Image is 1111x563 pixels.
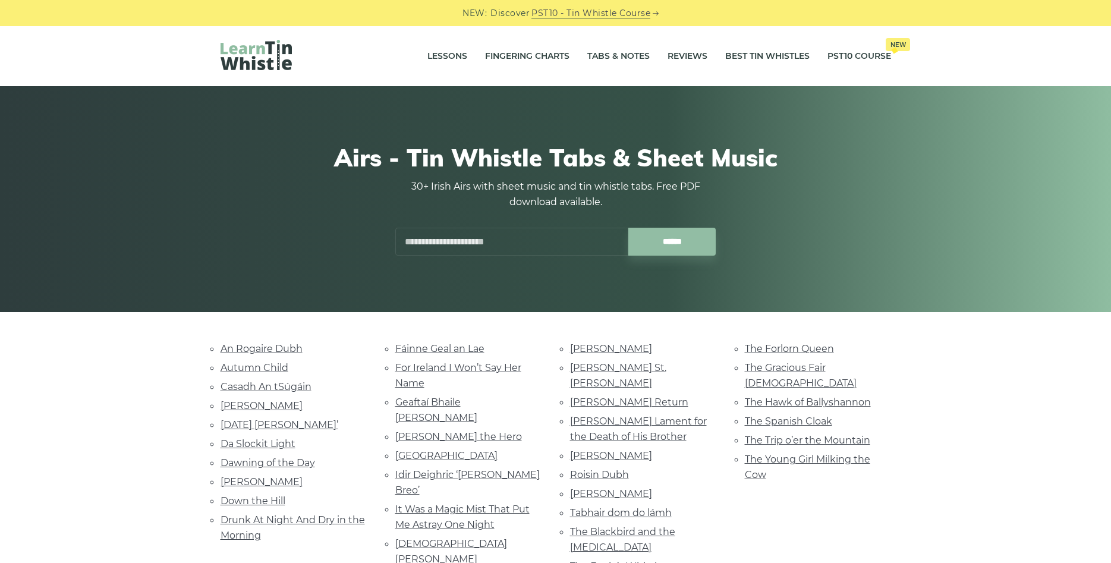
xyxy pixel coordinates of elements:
[221,143,891,172] h1: Airs - Tin Whistle Tabs & Sheet Music
[745,362,857,389] a: The Gracious Fair [DEMOGRAPHIC_DATA]
[570,488,652,499] a: [PERSON_NAME]
[395,431,522,442] a: [PERSON_NAME] the Hero
[725,42,810,71] a: Best Tin Whistles
[570,469,629,480] a: Roisin Dubh
[427,42,467,71] a: Lessons
[570,362,666,389] a: [PERSON_NAME] St. [PERSON_NAME]
[395,343,484,354] a: Fáinne Geal an Lae
[395,362,521,389] a: For Ireland I Won’t Say Her Name
[745,416,832,427] a: The Spanish Cloak
[570,416,707,442] a: [PERSON_NAME] Lament for the Death of His Brother
[570,507,672,518] a: Tabhair dom do lámh
[395,469,540,496] a: Idir Deighric ‘[PERSON_NAME] Breo’
[587,42,650,71] a: Tabs & Notes
[886,38,910,51] span: New
[745,454,870,480] a: The Young Girl Milking the Cow
[221,381,311,392] a: Casadh An tSúgáin
[221,343,303,354] a: An Rogaire Dubh
[570,397,688,408] a: [PERSON_NAME] Return
[395,504,530,530] a: It Was a Magic Mist That Put Me Astray One Night
[485,42,569,71] a: Fingering Charts
[827,42,891,71] a: PST10 CourseNew
[221,476,303,487] a: [PERSON_NAME]
[221,457,315,468] a: Dawning of the Day
[745,397,871,408] a: The Hawk of Ballyshannon
[221,514,365,541] a: Drunk At Night And Dry in the Morning
[221,400,303,411] a: [PERSON_NAME]
[395,450,498,461] a: [GEOGRAPHIC_DATA]
[221,419,338,430] a: [DATE] [PERSON_NAME]’
[221,495,285,507] a: Down the Hill
[221,438,295,449] a: Da Slockit Light
[570,343,652,354] a: [PERSON_NAME]
[745,343,834,354] a: The Forlorn Queen
[570,450,652,461] a: [PERSON_NAME]
[395,397,477,423] a: Geaftaí Bhaile [PERSON_NAME]
[570,526,675,553] a: The Blackbird and the [MEDICAL_DATA]
[668,42,707,71] a: Reviews
[395,179,716,210] p: 30+ Irish Airs with sheet music and tin whistle tabs. Free PDF download available.
[221,40,292,70] img: LearnTinWhistle.com
[221,362,288,373] a: Autumn Child
[745,435,870,446] a: The Trip o’er the Mountain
